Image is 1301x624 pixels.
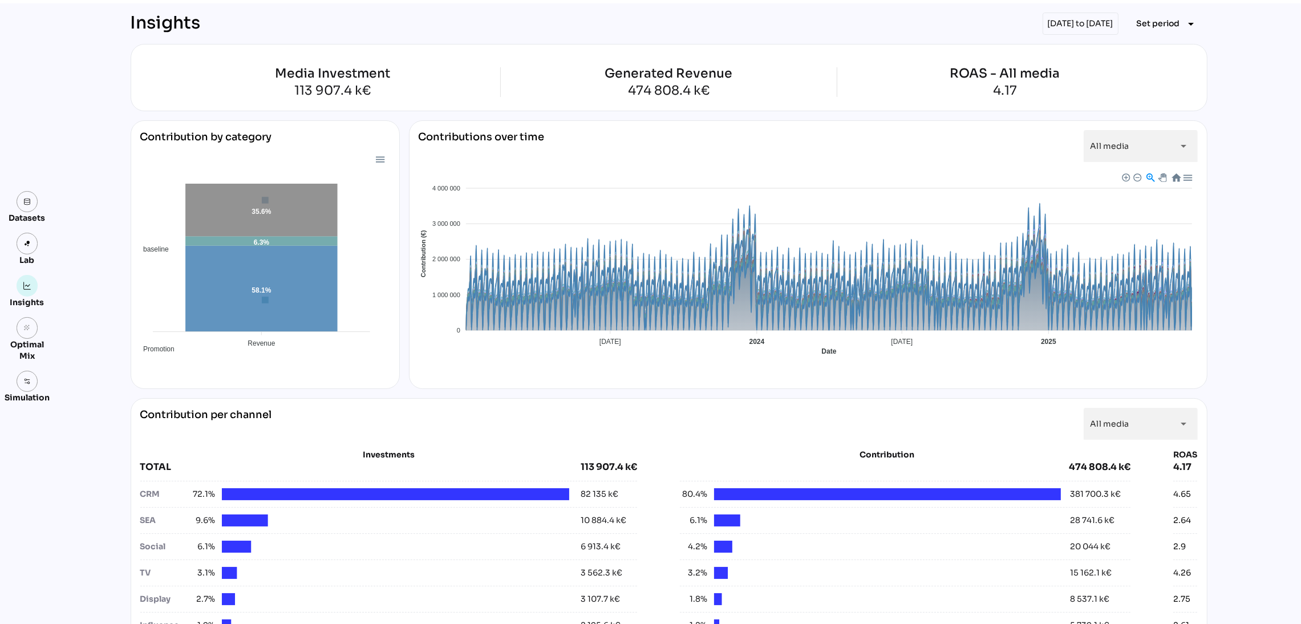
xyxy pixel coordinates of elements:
div: 10 884.4 k€ [581,514,626,526]
div: 381 700.3 k€ [1070,488,1121,500]
tspan: Revenue [248,339,275,347]
div: 20 044 k€ [1070,541,1110,553]
span: 4.2% [680,541,707,553]
div: 474 808.4 k€ [605,84,733,97]
div: Generated Revenue [605,67,733,80]
div: Media Investment [165,67,500,80]
div: 474 808.4 k€ [1069,460,1130,474]
div: SEA [140,514,188,526]
div: TOTAL [140,460,581,474]
div: 4.65 [1173,488,1191,500]
div: 4.17 [950,84,1060,97]
text: Contribution (€) [420,230,427,277]
div: 2.64 [1173,514,1191,526]
img: data.svg [23,198,31,206]
img: settings.svg [23,378,31,386]
span: 1.8% [680,593,707,605]
div: Panning [1158,173,1165,180]
div: Display [140,593,188,605]
tspan: 1 000 000 [432,291,460,298]
div: Menu [374,154,384,164]
span: 2.7% [188,593,215,605]
div: 113 907.4 k€ [165,84,500,97]
div: Contribution [708,449,1066,460]
i: grain [23,324,31,332]
img: lab.svg [23,240,31,248]
div: Social [140,541,188,553]
span: All media [1091,141,1129,151]
span: 80.4% [680,488,707,500]
span: 3.1% [188,567,215,579]
button: Expand "Set period" [1128,14,1207,34]
div: 28 741.6 k€ [1070,514,1114,526]
div: TV [140,567,188,579]
tspan: 2025 [1041,338,1056,346]
div: Zoom Out [1133,173,1141,181]
span: 6.1% [188,541,215,553]
div: 2.75 [1173,593,1190,605]
div: Zoom In [1121,173,1129,181]
tspan: 2024 [749,338,764,346]
span: 9.6% [188,514,215,526]
div: Insights [10,297,44,308]
div: Investments [140,449,637,460]
img: graph.svg [23,282,31,290]
text: Date [821,347,836,355]
div: 4.17 [1173,460,1197,474]
span: Promotion [135,345,175,353]
div: ROAS - All media [950,67,1060,80]
div: Lab [15,254,40,266]
div: 82 135 k€ [581,488,618,500]
i: arrow_drop_down [1185,17,1198,31]
div: 113 907.4 k€ [581,460,637,474]
div: 8 537.1 k€ [1070,593,1109,605]
div: Reset Zoom [1170,172,1180,182]
tspan: 2 000 000 [432,256,460,262]
i: arrow_drop_down [1177,417,1191,431]
tspan: 3 000 000 [432,220,460,227]
div: Contributions over time [419,130,545,162]
div: 3 107.7 k€ [581,593,620,605]
span: 72.1% [188,488,215,500]
span: 3.2% [680,567,707,579]
tspan: [DATE] [891,338,913,346]
div: Optimal Mix [5,339,50,362]
div: CRM [140,488,188,500]
span: 6.1% [680,514,707,526]
span: All media [1091,419,1129,429]
tspan: 4 000 000 [432,185,460,192]
div: [DATE] to [DATE] [1043,13,1118,35]
div: 6 913.4 k€ [581,541,621,553]
div: ROAS [1173,449,1197,460]
div: Datasets [9,212,46,224]
div: 3 562.3 k€ [581,567,622,579]
div: Selection Zoom [1145,172,1154,182]
div: 2.9 [1173,541,1186,553]
i: arrow_drop_down [1177,139,1191,153]
div: 4.26 [1173,567,1191,579]
span: baseline [135,245,169,253]
div: Contribution by category [140,130,390,153]
tspan: 0 [456,327,460,334]
span: Set period [1137,17,1180,30]
div: Contribution per channel [140,408,272,440]
div: Simulation [5,392,50,403]
div: Menu [1182,172,1191,182]
div: Insights [131,13,201,35]
tspan: [DATE] [599,338,621,346]
div: 15 162.1 k€ [1070,567,1112,579]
